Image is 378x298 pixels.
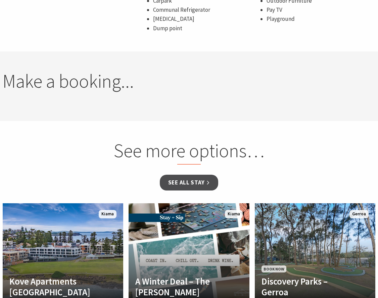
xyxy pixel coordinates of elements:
li: Communal Refrigerator [153,5,259,14]
li: Dump point [153,24,259,33]
h2: See more options… [69,139,309,165]
span: Kiama [225,210,243,218]
span: Kiama [99,210,116,218]
li: Playground [267,14,373,24]
h4: Kove Apartments [GEOGRAPHIC_DATA] [9,276,98,298]
h2: Make a booking... [3,70,375,92]
li: Pay TV [267,5,373,14]
a: See all Stay [160,175,218,190]
li: [MEDICAL_DATA] [153,14,259,24]
h4: A Winter Deal – The [PERSON_NAME] [135,276,224,298]
h4: Discovery Parks – Gerroa [262,276,350,298]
